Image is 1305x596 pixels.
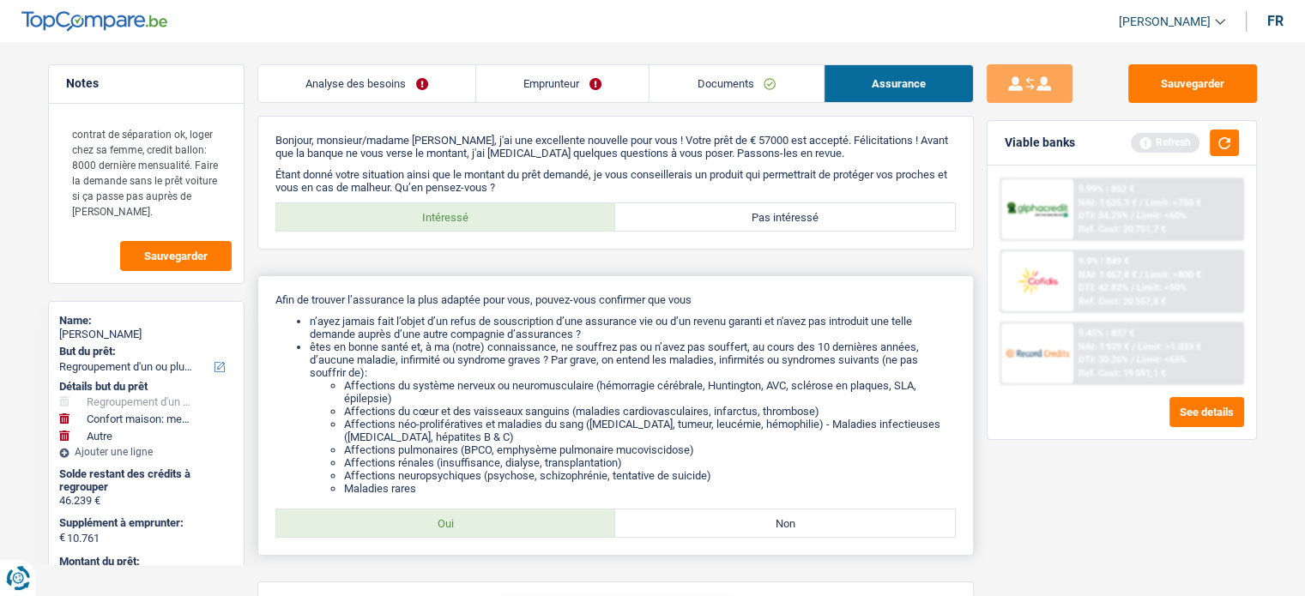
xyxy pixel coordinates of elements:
[21,11,167,32] img: TopCompare Logo
[276,203,616,231] label: Intéressé
[1078,184,1134,195] div: 9.99% | 852 €
[1132,341,1135,352] span: /
[1131,133,1199,152] div: Refresh
[825,65,973,102] a: Assurance
[1078,368,1166,379] div: Ref. Cost: 19 591,1 €
[344,469,956,482] li: Affections neuropsychiques (psychose, schizophrénie, tentative de suicide)
[59,314,233,328] div: Name:
[59,380,233,394] div: Détails but du prêt
[1078,210,1128,221] span: DTI: 34.25%
[344,456,956,469] li: Affections rénales (insuffisance, dialyse, transplantation)
[66,76,227,91] h5: Notes
[59,328,233,341] div: [PERSON_NAME]
[1145,197,1201,208] span: Limit: >750 €
[1078,341,1129,352] span: NAI: 1 929 €
[1105,8,1225,36] a: [PERSON_NAME]
[1137,282,1187,293] span: Limit: <50%
[120,241,232,271] button: Sauvegarder
[59,345,230,358] label: But du prêt:
[1131,282,1134,293] span: /
[1078,224,1166,235] div: Ref. Cost: 20 751,7 €
[1131,354,1134,365] span: /
[1139,269,1143,280] span: /
[1006,200,1069,220] img: AlphaCredit
[476,65,649,102] a: Emprunteur
[59,467,233,494] div: Solde restant des crédits à regrouper
[344,418,956,443] li: Affections néo-prolifératives et maladies du sang ([MEDICAL_DATA], tumeur, leucémie, hémophilie) ...
[275,293,956,306] p: Afin de trouver l’assurance la plus adaptée pour vous, pouvez-vous confirmer que vous
[1006,337,1069,369] img: Record Credits
[1005,135,1075,150] div: Viable banks
[1137,210,1187,221] span: Limit: <60%
[310,315,956,340] li: n’ayez jamais fait l’objet d’un refus de souscription d’une assurance vie ou d’un revenu garanti ...
[1137,354,1187,365] span: Limit: <65%
[1006,265,1069,297] img: Cofidis
[59,494,233,508] div: 46.239 €
[1078,354,1128,365] span: DTI: 30.26%
[649,65,823,102] a: Documents
[1131,210,1134,221] span: /
[344,482,956,495] li: Maladies rares
[1139,197,1143,208] span: /
[1078,328,1134,339] div: 9.45% | 837 €
[1138,341,1201,352] span: Limit: >1.033 €
[59,555,230,569] label: Montant du prêt:
[1078,282,1128,293] span: DTI: 42.82%
[615,509,955,537] label: Non
[1119,15,1211,29] span: [PERSON_NAME]
[1145,269,1201,280] span: Limit: >800 €
[344,443,956,456] li: Affections pulmonaires (BPCO, emphysème pulmonaire mucoviscidose)
[59,446,233,458] div: Ajouter une ligne
[1078,256,1129,267] div: 9.9% | 849 €
[310,340,956,495] li: êtes en bonne santé et, à ma (notre) connaissance, ne souffrez pas ou n’avez pas souffert, au cou...
[1078,269,1137,280] span: NAI: 1 467,8 €
[276,509,616,537] label: Oui
[344,405,956,418] li: Affections du cœur et des vaisseaux sanguins (maladies cardiovasculaires, infarctus, thrombose)
[344,379,956,405] li: Affections du système nerveux ou neuromusculaire (hémorragie cérébrale, Huntington, AVC, sclérose...
[1128,64,1257,103] button: Sauvegarder
[275,134,956,160] p: Bonjour, monsieur/madame [PERSON_NAME], j'ai une excellente nouvelle pour vous ! Votre prêt de € ...
[615,203,955,231] label: Pas intéressé
[59,516,230,530] label: Supplément à emprunter:
[1169,397,1244,427] button: See details
[275,168,956,194] p: Étant donné votre situation ainsi que le montant du prêt demandé, je vous conseillerais un produi...
[1078,296,1166,307] div: Ref. Cost: 20 557,8 €
[59,531,65,545] span: €
[1078,197,1137,208] span: NAI: 1 635,3 €
[144,250,208,262] span: Sauvegarder
[258,65,475,102] a: Analyse des besoins
[1267,13,1284,29] div: fr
